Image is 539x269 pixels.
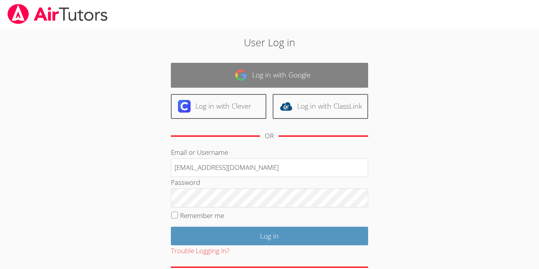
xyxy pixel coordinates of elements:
[171,245,229,257] button: Trouble Logging In?
[124,35,415,50] h2: User Log in
[180,211,224,220] label: Remember me
[273,94,368,119] a: Log in with ClassLink
[265,130,274,142] div: OR
[171,63,368,88] a: Log in with Google
[171,178,200,187] label: Password
[7,4,109,24] img: airtutors_banner-c4298cdbf04f3fff15de1276eac7730deb9818008684d7c2e4769d2f7ddbe033.png
[171,94,266,119] a: Log in with Clever
[235,69,247,81] img: google-logo-50288ca7cdecda66e5e0955fdab243c47b7ad437acaf1139b6f446037453330a.svg
[178,100,191,113] img: clever-logo-6eab21bc6e7a338710f1a6ff85c0baf02591cd810cc4098c63d3a4b26e2feb20.svg
[280,100,292,113] img: classlink-logo-d6bb404cc1216ec64c9a2012d9dc4662098be43eaf13dc465df04b49fa7ab582.svg
[171,148,228,157] label: Email or Username
[171,227,368,245] input: Log in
